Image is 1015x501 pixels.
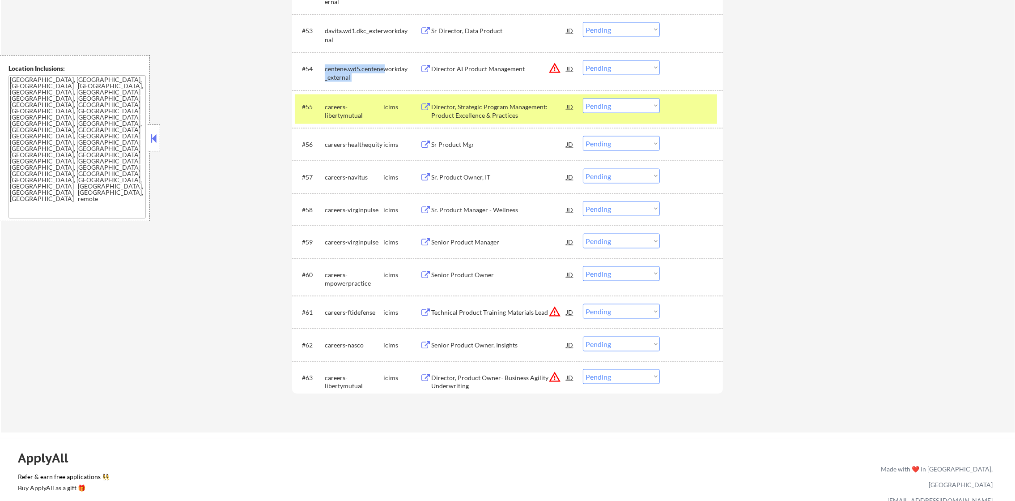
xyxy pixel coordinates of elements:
div: Made with ❤️ in [GEOGRAPHIC_DATA], [GEOGRAPHIC_DATA] [877,461,993,492]
div: Location Inclusions: [8,64,146,73]
div: Senior Product Owner [431,270,566,279]
button: warning_amber [548,305,561,318]
div: #56 [302,140,318,149]
button: warning_amber [548,371,561,383]
div: icims [383,238,420,247]
div: icims [383,341,420,350]
div: careers-healthequity [325,140,383,149]
div: careers-mpowerpractice [325,270,383,288]
div: careers-nasco [325,341,383,350]
div: icims [383,270,420,279]
div: careers-libertymutual [325,103,383,120]
div: #55 [302,103,318,111]
div: workday [383,26,420,35]
div: #53 [302,26,318,35]
button: warning_amber [548,62,561,74]
div: Sr. Product Manager - Wellness [431,206,566,214]
div: #58 [302,206,318,214]
div: JD [565,136,574,152]
div: JD [565,169,574,185]
div: Sr Director, Data Product [431,26,566,35]
div: Director AI Product Management [431,64,566,73]
div: #59 [302,238,318,247]
div: careers-libertymutual [325,373,383,391]
div: centene.wd5.centene_external [325,64,383,82]
div: icims [383,308,420,317]
div: #57 [302,173,318,182]
div: JD [565,304,574,320]
a: Refer & earn free applications 👯‍♀️ [18,474,694,483]
div: icims [383,373,420,382]
div: JD [565,98,574,115]
div: icims [383,173,420,182]
div: JD [565,266,574,283]
div: Buy ApplyAll as a gift 🎁 [18,485,107,491]
div: careers-ftidefense [325,308,383,317]
a: Buy ApplyAll as a gift 🎁 [18,483,107,494]
div: Sr. Product Owner, IT [431,173,566,182]
div: careers-virginpulse [325,206,383,214]
div: davita.wd1.dkc_external [325,26,383,44]
div: Technical Product Training Materials Lead [431,308,566,317]
div: careers-navitus [325,173,383,182]
div: JD [565,234,574,250]
div: icims [383,140,420,149]
div: JD [565,201,574,218]
div: #54 [302,64,318,73]
div: icims [383,103,420,111]
div: Senior Product Manager [431,238,566,247]
div: Director, Strategic Program Management: Product Excellence & Practices [431,103,566,120]
div: #63 [302,373,318,382]
div: JD [565,60,574,77]
div: Director, Product Owner- Business Agility Underwriting [431,373,566,391]
div: workday [383,64,420,73]
div: ApplyAll [18,450,78,466]
div: icims [383,206,420,214]
div: #60 [302,270,318,279]
div: Sr Product Mgr [431,140,566,149]
div: Senior Product Owner, Insights [431,341,566,350]
div: JD [565,22,574,39]
div: JD [565,369,574,385]
div: #62 [302,341,318,350]
div: JD [565,337,574,353]
div: careers-virginpulse [325,238,383,247]
div: #61 [302,308,318,317]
